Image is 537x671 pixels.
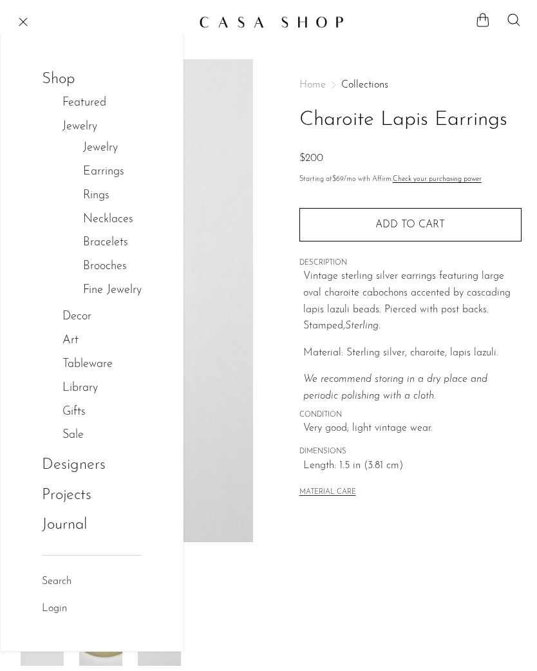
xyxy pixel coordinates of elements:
p: Material: Sterling silver, charoite, lapis lazuli. [303,345,522,362]
a: Decor [62,308,105,326]
span: DIMENSIONS [299,446,522,458]
span: CONDITION [299,410,522,421]
a: Fine Jewelry [83,281,142,300]
em: We recommend storing in a dry place and periodic polishing with a cloth. [303,374,487,401]
a: Library [62,379,111,398]
nav: Breadcrumbs [299,80,522,90]
p: Starting at /mo with Affirm. [299,174,522,185]
a: Login [42,601,67,618]
a: Featured [62,94,120,113]
button: Add to cart [299,208,522,241]
a: Projects [42,483,109,507]
a: Rings [83,187,109,205]
a: Brooches [83,258,127,276]
a: Check your purchasing power - Learn more about Affirm Financing (opens in modal) [393,176,482,183]
a: Designers [42,453,106,477]
a: Necklaces [83,211,133,229]
span: Home [299,80,326,90]
a: Gifts [62,403,99,422]
a: Collections [341,80,388,90]
a: Jewelry [62,118,111,137]
em: Sterling. [345,321,381,331]
a: Art [62,332,92,350]
ul: NEW HEADER MENU [42,64,142,540]
ul: Shop [42,91,142,448]
span: Length: 1.5 in (3.81 cm) [303,458,522,475]
ul: Jewelry [62,137,142,303]
span: $200 [299,153,323,164]
p: Vintage sterling silver earrings featuring large oval charoite cabochons accented by cascading la... [303,269,522,334]
a: Journal [42,513,87,537]
span: $69 [332,176,344,183]
span: Very good; light vintage wear. [303,421,522,437]
button: Menu [15,14,31,30]
a: Search [42,574,71,591]
h1: Charoite Lapis Earrings [299,104,522,137]
span: Add to cart [375,220,445,230]
a: Tableware [62,355,126,374]
a: Earrings [83,163,124,182]
a: Shop [42,67,92,91]
a: Bracelets [83,234,128,252]
span: DESCRIPTION [299,258,522,269]
a: Sale [62,426,97,445]
a: Jewelry [83,139,118,158]
button: MATERIAL CARE [299,488,356,498]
